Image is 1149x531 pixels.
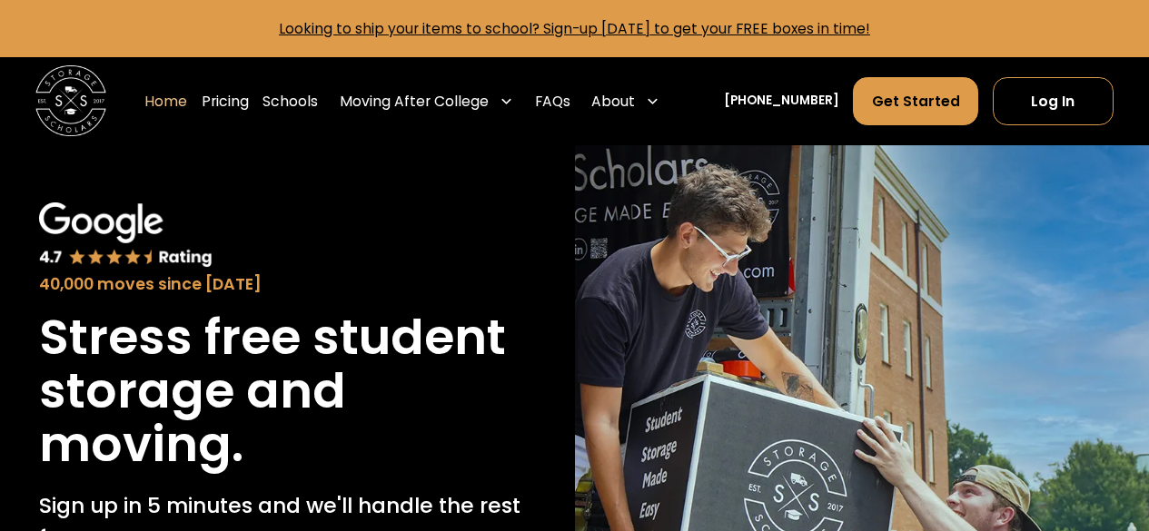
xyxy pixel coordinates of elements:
a: Schools [262,76,318,126]
a: Pricing [202,76,249,126]
a: Log In [993,77,1114,125]
div: About [591,91,635,112]
a: [PHONE_NUMBER] [724,92,839,111]
div: Moving After College [340,91,489,112]
a: Get Started [853,77,978,125]
div: 40,000 moves since [DATE] [39,272,536,296]
a: Home [144,76,187,126]
h1: Stress free student storage and moving. [39,310,536,471]
a: home [35,65,106,136]
div: About [584,76,667,126]
div: Moving After College [332,76,520,126]
a: FAQs [535,76,570,126]
img: Google 4.7 star rating [39,202,213,269]
a: Looking to ship your items to school? Sign-up [DATE] to get your FREE boxes in time! [279,19,870,38]
img: Storage Scholars main logo [35,65,106,136]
